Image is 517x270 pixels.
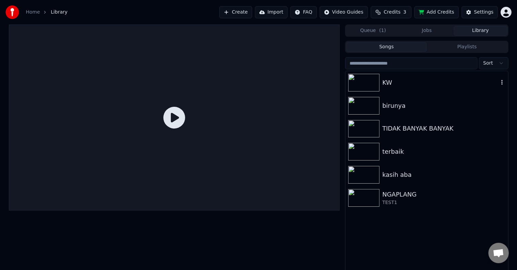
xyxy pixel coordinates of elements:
[379,27,386,34] span: ( 1 )
[462,6,498,18] button: Settings
[427,42,507,52] button: Playlists
[474,9,494,16] div: Settings
[382,199,505,206] div: TEST1
[255,6,288,18] button: Import
[346,42,427,52] button: Songs
[320,6,368,18] button: Video Guides
[346,26,400,36] button: Queue
[403,9,406,16] span: 3
[454,26,507,36] button: Library
[290,6,317,18] button: FAQ
[382,190,505,199] div: NGAPLANG
[414,6,459,18] button: Add Credits
[483,60,493,67] span: Sort
[382,101,505,111] div: birunya
[382,147,505,156] div: terbaik
[382,78,498,87] div: KW
[26,9,67,16] nav: breadcrumb
[371,6,411,18] button: Credits3
[219,6,252,18] button: Create
[382,170,505,180] div: kasih aba
[51,9,67,16] span: Library
[26,9,40,16] a: Home
[382,124,505,133] div: TIDAK BANYAK BANYAK
[5,5,19,19] img: youka
[400,26,454,36] button: Jobs
[384,9,400,16] span: Credits
[488,243,509,263] div: Obrolan terbuka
